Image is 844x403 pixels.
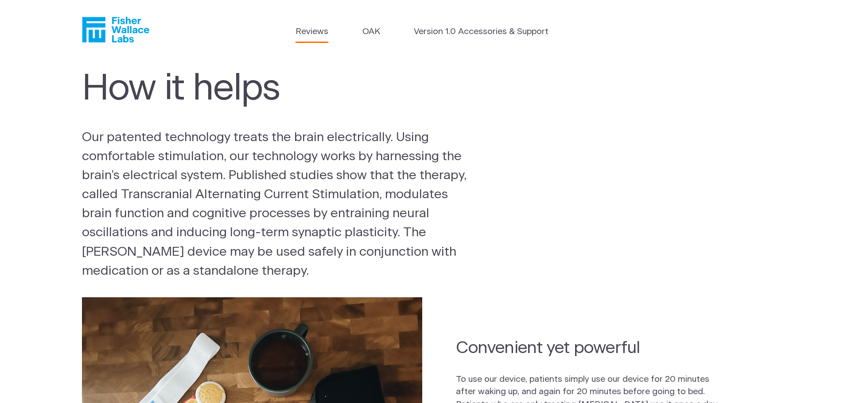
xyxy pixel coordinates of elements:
[82,128,469,281] p: Our patented technology treats the brain electrically. Using comfortable stimulation, our technol...
[362,26,380,38] a: OAK
[296,26,328,38] a: Reviews
[82,68,465,110] h1: How it helps
[82,17,149,42] a: Fisher Wallace
[456,337,728,359] h2: Convenient yet powerful
[414,26,548,38] a: Version 1.0 Accessories & Support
